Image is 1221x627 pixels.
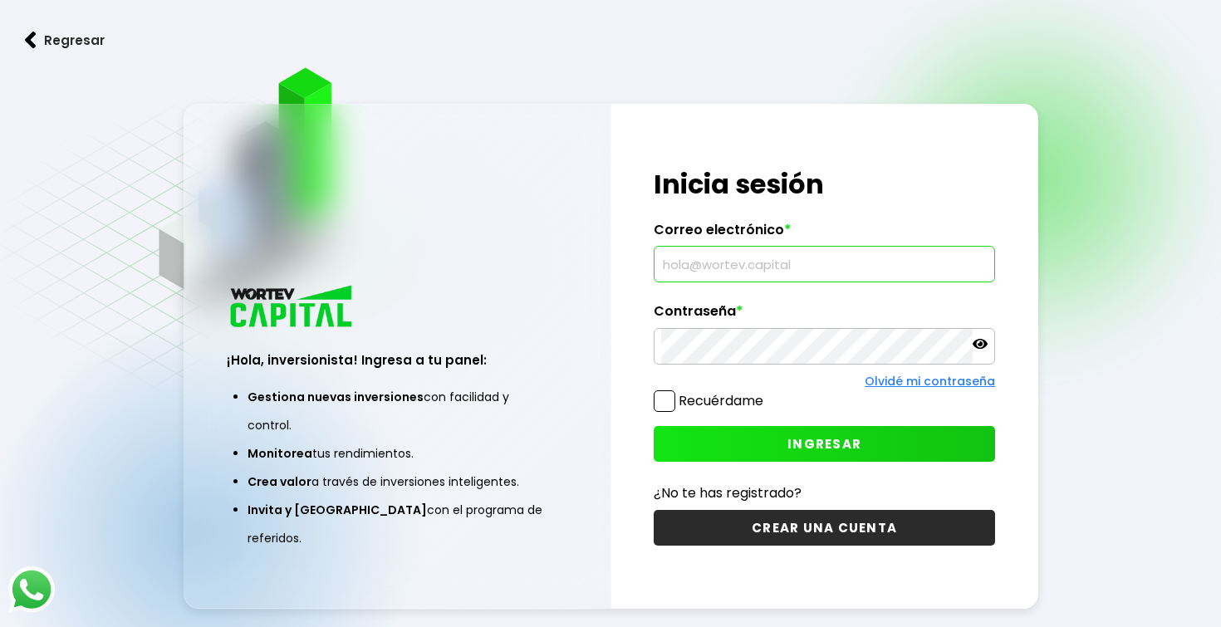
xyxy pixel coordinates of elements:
[227,350,568,370] h3: ¡Hola, inversionista! Ingresa a tu panel:
[8,566,55,613] img: logos_whatsapp-icon.242b2217.svg
[248,439,547,468] li: tus rendimientos.
[248,502,427,518] span: Invita y [GEOGRAPHIC_DATA]
[654,303,995,328] label: Contraseña
[679,391,763,410] label: Recuérdame
[248,383,547,439] li: con facilidad y control.
[248,389,424,405] span: Gestiona nuevas inversiones
[787,435,861,453] span: INGRESAR
[248,468,547,496] li: a través de inversiones inteligentes.
[227,283,358,332] img: logo_wortev_capital
[654,482,995,503] p: ¿No te has registrado?
[654,426,995,462] button: INGRESAR
[248,496,547,552] li: con el programa de referidos.
[25,32,37,49] img: flecha izquierda
[865,373,995,389] a: Olvidé mi contraseña
[248,445,312,462] span: Monitorea
[654,482,995,546] a: ¿No te has registrado?CREAR UNA CUENTA
[248,473,311,490] span: Crea valor
[654,164,995,204] h1: Inicia sesión
[661,247,988,282] input: hola@wortev.capital
[654,222,995,247] label: Correo electrónico
[654,510,995,546] button: CREAR UNA CUENTA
